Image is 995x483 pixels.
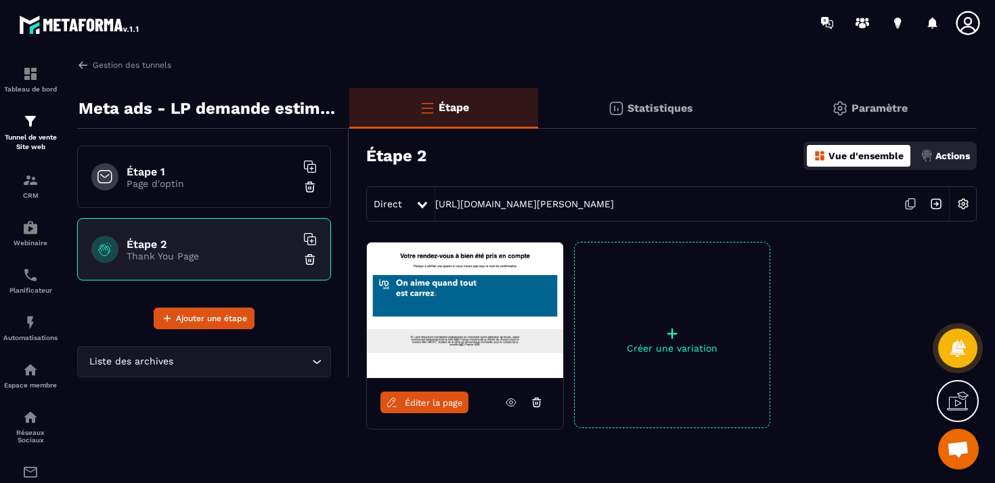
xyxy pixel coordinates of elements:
[935,150,970,161] p: Actions
[127,165,296,178] h6: Étape 1
[923,191,949,217] img: arrow-next.bcc2205e.svg
[3,133,58,152] p: Tunnel de vente Site web
[627,102,693,114] p: Statistiques
[608,100,624,117] img: stats.20deebd0.svg
[814,150,826,162] img: dashboard-orange.40269519.svg
[3,334,58,341] p: Automatisations
[3,56,58,103] a: formationformationTableau de bord
[3,429,58,444] p: Réseaux Sociaux
[3,287,58,294] p: Planificateur
[938,429,979,469] div: Ouvrir le chat
[22,267,39,283] img: scheduler
[435,198,614,209] a: [URL][DOMAIN_NAME][PERSON_NAME]
[22,409,39,425] img: social-network
[79,95,339,122] p: Meta ads - LP demande estimation
[86,354,176,369] span: Liste des archives
[3,239,58,247] p: Webinaire
[77,59,89,71] img: arrow
[921,150,933,162] img: actions.d6e523a2.png
[77,59,171,71] a: Gestion des tunnels
[22,362,39,378] img: automations
[3,352,58,399] a: automationsautomationsEspace membre
[3,304,58,352] a: automationsautomationsAutomatisations
[3,162,58,209] a: formationformationCRM
[366,146,426,165] h3: Étape 2
[3,103,58,162] a: formationformationTunnel de vente Site web
[405,398,463,408] span: Éditer la page
[19,12,141,37] img: logo
[852,102,908,114] p: Paramètre
[127,251,296,261] p: Thank You Page
[419,100,435,116] img: bars-o.4a397970.svg
[3,257,58,304] a: schedulerschedulerPlanificateur
[3,399,58,454] a: social-networksocial-networkRéseaux Sociaux
[154,308,255,329] button: Ajouter une étape
[22,464,39,480] img: email
[176,312,247,325] span: Ajouter une étape
[22,66,39,82] img: formation
[575,343,770,354] p: Créer une variation
[3,192,58,199] p: CRM
[127,238,296,251] h6: Étape 2
[22,314,39,331] img: automations
[127,178,296,189] p: Page d'optin
[303,253,317,266] img: trash
[3,381,58,389] p: Espace membre
[3,85,58,93] p: Tableau de bord
[367,243,563,378] img: image
[22,219,39,236] img: automations
[828,150,904,161] p: Vue d'ensemble
[22,172,39,188] img: formation
[3,209,58,257] a: automationsautomationsWebinaire
[439,101,469,114] p: Étape
[374,198,402,209] span: Direct
[380,392,468,413] a: Éditer la page
[77,346,331,377] div: Search for option
[832,100,848,117] img: setting-gr.5f69749f.svg
[176,354,309,369] input: Search for option
[22,113,39,129] img: formation
[303,180,317,194] img: trash
[575,324,770,343] p: +
[950,191,976,217] img: setting-w.858f3a88.svg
